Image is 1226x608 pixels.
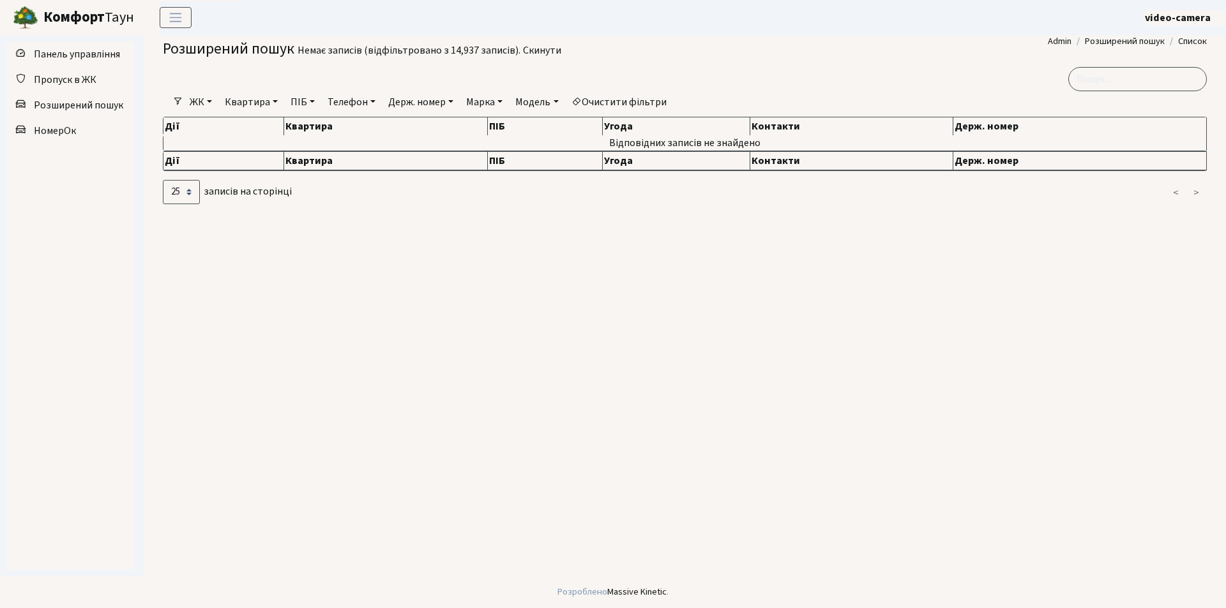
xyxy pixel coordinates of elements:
[1145,10,1211,26] a: video-camera
[43,7,134,29] span: Таун
[6,67,134,93] a: Пропуск в ЖК
[1068,67,1207,91] input: Пошук...
[383,91,458,113] a: Держ. номер
[284,117,488,135] th: Квартира
[163,135,1207,151] td: Відповідних записів не знайдено
[750,151,953,170] th: Контакти
[750,117,953,135] th: Контакти
[163,117,284,135] th: Дії
[34,47,120,61] span: Панель управління
[1165,34,1207,48] li: Список
[557,585,669,599] div: Розроблено .
[284,151,488,170] th: Квартира
[43,7,105,27] b: Комфорт
[285,91,320,113] a: ПІБ
[34,124,76,138] span: НомерОк
[953,151,1207,170] th: Держ. номер
[34,98,123,112] span: Розширений пошук
[603,117,750,135] th: Угода
[185,91,217,113] a: ЖК
[163,38,294,60] span: Розширений пошук
[13,5,38,31] img: logo.png
[6,118,134,144] a: НомерОк
[523,45,561,57] a: Скинути
[1029,28,1226,55] nav: breadcrumb
[163,180,292,204] label: записів на сторінці
[322,91,381,113] a: Телефон
[953,117,1207,135] th: Держ. номер
[34,73,96,87] span: Пропуск в ЖК
[1145,11,1211,25] b: video-camera
[1085,34,1165,48] a: Розширений пошук
[160,7,192,28] button: Переключити навігацію
[6,93,134,118] a: Розширений пошук
[488,151,603,170] th: ПІБ
[488,117,603,135] th: ПІБ
[603,151,750,170] th: Угода
[298,45,520,57] div: Немає записів (відфільтровано з 14,937 записів).
[461,91,508,113] a: Марка
[566,91,672,113] a: Очистити фільтри
[6,41,134,67] a: Панель управління
[163,151,284,170] th: Дії
[220,91,283,113] a: Квартира
[1048,34,1071,48] a: Admin
[607,585,667,598] a: Massive Kinetic
[163,180,200,204] select: записів на сторінці
[510,91,563,113] a: Модель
